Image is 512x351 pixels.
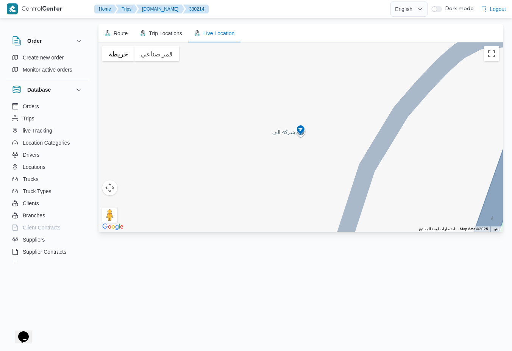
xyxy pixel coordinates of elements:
[9,185,86,197] button: Truck Types
[23,235,45,244] span: Suppliers
[23,126,52,135] span: live Tracking
[493,227,501,231] a: البنود
[9,64,86,76] button: Monitor active orders
[8,321,32,343] iframe: chat widget
[484,46,499,61] button: تبديل إلى العرض ملء الشاشة
[9,137,86,149] button: Location Categories
[442,6,474,12] span: Dark mode
[460,227,488,231] span: Map data ©2025
[27,85,51,94] h3: Database
[134,46,179,61] button: عرض صور القمر الصناعي
[23,187,51,196] span: Truck Types
[23,114,34,123] span: Trips
[9,246,86,258] button: Supplier Contracts
[12,85,83,94] button: Database
[9,173,86,185] button: Trucks
[23,65,72,74] span: Monitor active orders
[102,180,117,195] button: عناصر التحكّم بطريقة عرض الخريطة
[9,125,86,137] button: live Tracking
[23,211,45,220] span: Branches
[23,138,70,147] span: Location Categories
[12,36,83,45] button: Order
[9,51,86,64] button: Create new order
[23,162,45,172] span: Locations
[183,5,209,14] button: 330214
[23,150,39,159] span: Drivers
[27,36,42,45] h3: Order
[478,2,509,17] button: Logout
[9,197,86,209] button: Clients
[9,234,86,246] button: Suppliers
[9,100,86,112] button: Orders
[6,51,89,79] div: Order
[23,259,42,268] span: Devices
[23,175,38,184] span: Trucks
[105,30,128,36] span: Route
[100,222,125,232] img: Google
[9,222,86,234] button: Client Contracts
[42,6,62,12] b: Center
[102,207,117,223] button: اسحب الدليل على الخريطة لفتح "التجوّل الافتراضي".
[23,247,66,256] span: Supplier Contracts
[102,46,134,61] button: عرض خريطة الشارع
[23,53,64,62] span: Create new order
[23,199,39,208] span: Clients
[100,222,125,232] a: ‏فتح هذه المنطقة في "خرائط Google" (يؤدي ذلك إلى فتح نافذة جديدة)
[140,30,182,36] span: Trip Locations
[7,3,18,14] img: X8yXhbKr1z7QwAAAABJRU5ErkJggg==
[23,223,61,232] span: Client Contracts
[94,5,117,14] button: Home
[23,102,39,111] span: Orders
[9,258,86,270] button: Devices
[136,5,184,14] button: [DOMAIN_NAME]
[9,209,86,222] button: Branches
[116,5,137,14] button: Trips
[194,30,235,36] span: Live Location
[419,226,455,232] button: اختصارات لوحة المفاتيح
[490,5,506,14] span: Logout
[9,112,86,125] button: Trips
[9,149,86,161] button: Drivers
[6,100,89,264] div: Database
[9,161,86,173] button: Locations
